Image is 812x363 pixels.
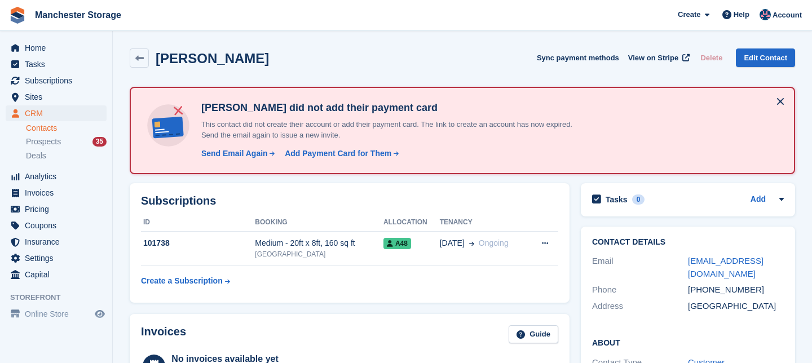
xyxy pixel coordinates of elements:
[592,300,688,313] div: Address
[383,238,411,249] span: A48
[537,48,619,67] button: Sync payment methods
[26,136,107,148] a: Prospects 35
[280,148,400,160] a: Add Payment Card for Them
[10,292,112,303] span: Storefront
[6,306,107,322] a: menu
[25,89,92,105] span: Sites
[93,307,107,321] a: Preview store
[255,214,383,232] th: Booking
[25,250,92,266] span: Settings
[624,48,692,67] a: View on Stripe
[141,214,255,232] th: ID
[734,9,749,20] span: Help
[92,137,107,147] div: 35
[6,218,107,233] a: menu
[6,185,107,201] a: menu
[751,193,766,206] a: Add
[144,101,192,149] img: no-card-linked-e7822e413c904bf8b177c4d89f31251c4716f9871600ec3ca5bfc59e148c83f4.svg
[25,56,92,72] span: Tasks
[25,169,92,184] span: Analytics
[25,234,92,250] span: Insurance
[201,148,268,160] div: Send Email Again
[6,169,107,184] a: menu
[678,9,700,20] span: Create
[736,48,795,67] a: Edit Contact
[141,237,255,249] div: 101738
[25,185,92,201] span: Invoices
[25,40,92,56] span: Home
[156,51,269,66] h2: [PERSON_NAME]
[25,73,92,88] span: Subscriptions
[255,249,383,259] div: [GEOGRAPHIC_DATA]
[6,105,107,121] a: menu
[688,300,784,313] div: [GEOGRAPHIC_DATA]
[6,73,107,88] a: menu
[688,256,764,278] a: [EMAIL_ADDRESS][DOMAIN_NAME]
[592,238,784,247] h2: Contact Details
[628,52,678,64] span: View on Stripe
[592,284,688,296] div: Phone
[696,48,727,67] button: Delete
[773,10,802,21] span: Account
[26,123,107,134] a: Contacts
[6,234,107,250] a: menu
[9,7,26,24] img: stora-icon-8386f47178a22dfd0bd8f6a31ec36ba5ce8667c1dd55bd0f319d3a0aa187defe.svg
[141,325,186,344] h2: Invoices
[141,194,558,207] h2: Subscriptions
[6,40,107,56] a: menu
[6,56,107,72] a: menu
[26,136,61,147] span: Prospects
[25,306,92,322] span: Online Store
[30,6,126,24] a: Manchester Storage
[255,237,383,249] div: Medium - 20ft x 8ft, 160 sq ft
[479,238,509,247] span: Ongoing
[197,119,592,141] p: This contact did not create their account or add their payment card. The link to create an accoun...
[440,237,465,249] span: [DATE]
[440,214,528,232] th: Tenancy
[141,275,223,287] div: Create a Subscription
[688,284,784,296] div: [PHONE_NUMBER]
[606,194,628,205] h2: Tasks
[592,337,784,348] h2: About
[25,105,92,121] span: CRM
[6,89,107,105] a: menu
[25,201,92,217] span: Pricing
[26,150,46,161] span: Deals
[592,255,688,280] div: Email
[6,250,107,266] a: menu
[6,267,107,282] a: menu
[141,271,230,291] a: Create a Subscription
[632,194,645,205] div: 0
[25,218,92,233] span: Coupons
[285,148,391,160] div: Add Payment Card for Them
[26,150,107,162] a: Deals
[25,267,92,282] span: Capital
[383,214,440,232] th: Allocation
[197,101,592,114] h4: [PERSON_NAME] did not add their payment card
[509,325,558,344] a: Guide
[6,201,107,217] a: menu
